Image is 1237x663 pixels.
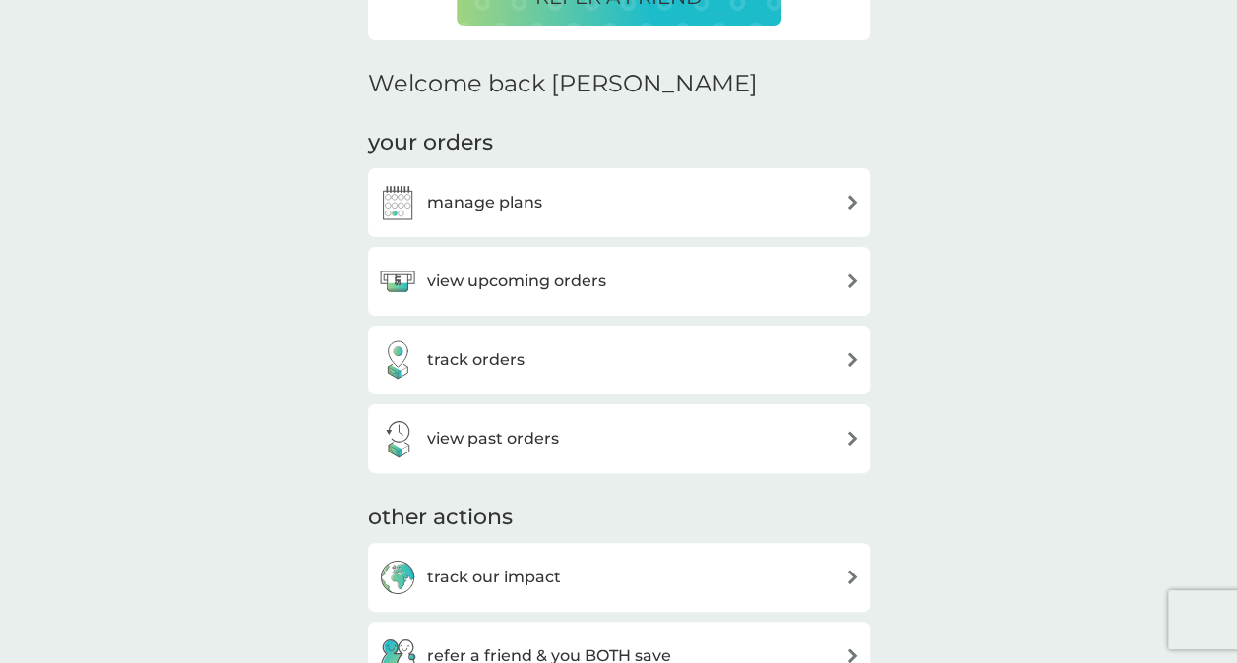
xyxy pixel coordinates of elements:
[427,269,606,294] h3: view upcoming orders
[845,648,860,663] img: arrow right
[845,570,860,584] img: arrow right
[845,352,860,367] img: arrow right
[368,503,513,533] h3: other actions
[427,190,542,215] h3: manage plans
[368,128,493,158] h3: your orders
[845,195,860,210] img: arrow right
[427,347,525,373] h3: track orders
[427,426,559,452] h3: view past orders
[427,565,561,590] h3: track our impact
[368,70,758,98] h2: Welcome back [PERSON_NAME]
[845,273,860,288] img: arrow right
[845,431,860,446] img: arrow right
